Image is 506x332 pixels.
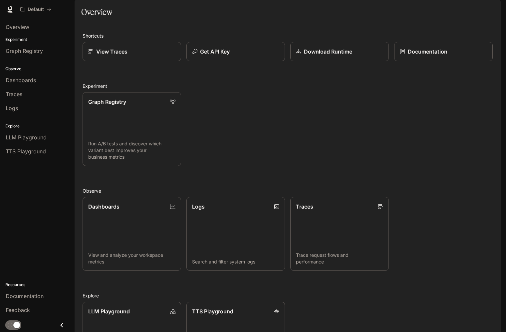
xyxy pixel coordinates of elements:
[88,203,120,211] p: Dashboards
[83,187,493,194] h2: Observe
[88,98,126,106] p: Graph Registry
[192,203,205,211] p: Logs
[81,5,112,19] h1: Overview
[200,48,230,56] p: Get API Key
[88,252,175,265] p: View and analyze your workspace metrics
[186,42,285,61] button: Get API Key
[88,307,130,315] p: LLM Playground
[83,42,181,61] a: View Traces
[290,42,389,61] a: Download Runtime
[192,307,233,315] p: TTS Playground
[186,197,285,271] a: LogsSearch and filter system logs
[83,83,493,89] h2: Experiment
[192,258,279,265] p: Search and filter system logs
[28,7,44,12] p: Default
[83,292,493,299] h2: Explore
[296,252,383,265] p: Trace request flows and performance
[17,3,54,16] button: All workspaces
[394,42,493,61] a: Documentation
[296,203,313,211] p: Traces
[88,140,175,160] p: Run A/B tests and discover which variant best improves your business metrics
[83,197,181,271] a: DashboardsView and analyze your workspace metrics
[96,48,127,56] p: View Traces
[290,197,389,271] a: TracesTrace request flows and performance
[83,32,493,39] h2: Shortcuts
[304,48,352,56] p: Download Runtime
[83,92,181,166] a: Graph RegistryRun A/B tests and discover which variant best improves your business metrics
[408,48,447,56] p: Documentation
